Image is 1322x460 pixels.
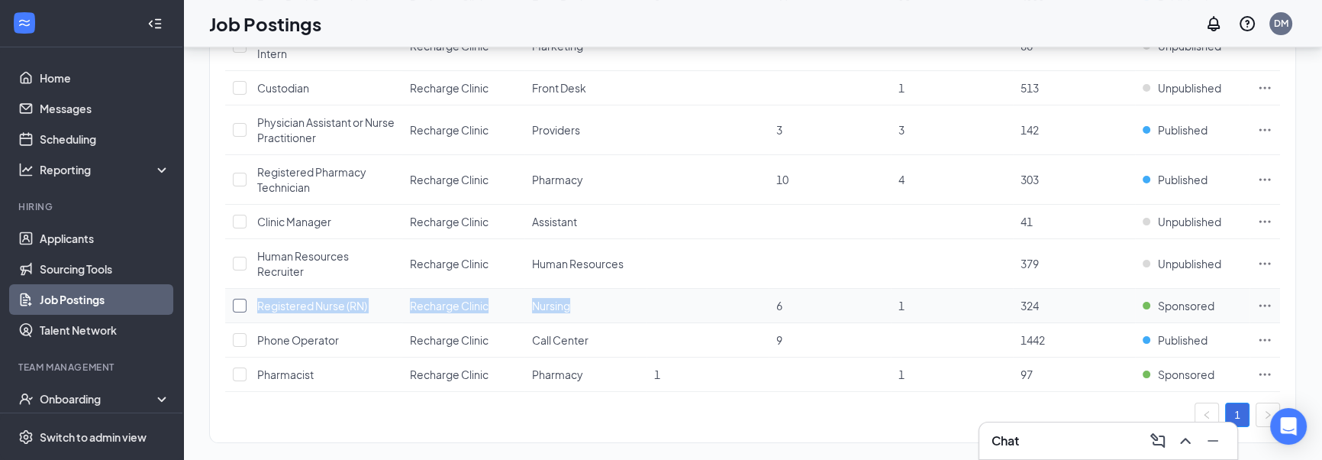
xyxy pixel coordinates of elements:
[776,123,782,137] span: 3
[1173,429,1198,453] button: ChevronUp
[209,11,321,37] h1: Job Postings
[40,254,170,284] a: Sourcing Tools
[40,63,170,93] a: Home
[898,368,904,381] span: 1
[257,165,366,194] span: Registered Pharmacy Technician
[40,315,170,345] a: Talent Network
[532,123,580,137] span: Providers
[1225,403,1249,427] li: 1
[1226,403,1249,426] a: 1
[1158,332,1208,348] span: Published
[18,361,167,374] div: Team Management
[524,205,646,239] td: Assistant
[524,155,646,205] td: Pharmacy
[257,215,331,228] span: Clinic Manager
[1158,298,1214,313] span: Sponsored
[898,173,904,186] span: 4
[1021,299,1039,313] span: 324
[257,249,349,278] span: Human Resources Recruiter
[532,173,583,186] span: Pharmacy
[1158,256,1221,271] span: Unpublished
[410,173,488,186] span: Recharge Clinic
[402,155,524,205] td: Recharge Clinic
[1158,367,1214,382] span: Sponsored
[1257,256,1272,271] svg: Ellipses
[1256,403,1280,427] li: Next Page
[532,368,583,381] span: Pharmacy
[1158,80,1221,96] span: Unpublished
[1176,432,1195,450] svg: ChevronUp
[410,333,488,347] span: Recharge Clinic
[1146,429,1170,453] button: ComposeMessage
[18,162,34,177] svg: Analysis
[1274,17,1288,30] div: DM
[18,200,167,213] div: Hiring
[1257,122,1272,138] svg: Ellipses
[1195,403,1219,427] li: Previous Page
[18,391,34,407] svg: UserCheck
[898,299,904,313] span: 1
[257,81,309,95] span: Custodian
[1204,15,1223,33] svg: Notifications
[524,323,646,358] td: Call Center
[1158,214,1221,229] span: Unpublished
[410,299,488,313] span: Recharge Clinic
[1257,367,1272,382] svg: Ellipses
[410,81,488,95] span: Recharge Clinic
[1149,432,1167,450] svg: ComposeMessage
[524,358,646,392] td: Pharmacy
[991,432,1019,449] h3: Chat
[776,299,782,313] span: 6
[776,173,788,186] span: 10
[257,368,314,381] span: Pharmacist
[1257,214,1272,229] svg: Ellipses
[410,368,488,381] span: Recharge Clinic
[1201,429,1225,453] button: Minimize
[776,333,782,347] span: 9
[40,124,170,154] a: Scheduling
[402,205,524,239] td: Recharge Clinic
[402,358,524,392] td: Recharge Clinic
[532,333,588,347] span: Call Center
[402,71,524,105] td: Recharge Clinic
[147,16,163,31] svg: Collapse
[257,333,339,347] span: Phone Operator
[532,257,624,270] span: Human Resources
[40,93,170,124] a: Messages
[1195,403,1219,427] button: left
[524,289,646,323] td: Nursing
[1204,432,1222,450] svg: Minimize
[898,81,904,95] span: 1
[40,391,157,407] div: Onboarding
[40,284,170,315] a: Job Postings
[402,105,524,155] td: Recharge Clinic
[18,429,34,445] svg: Settings
[1021,123,1039,137] span: 142
[898,123,904,137] span: 3
[1238,15,1256,33] svg: QuestionInfo
[1270,408,1307,445] div: Open Intercom Messenger
[1257,80,1272,96] svg: Ellipses
[1263,410,1272,420] span: right
[1021,173,1039,186] span: 303
[1257,172,1272,187] svg: Ellipses
[17,15,32,31] svg: WorkstreamLogo
[410,215,488,228] span: Recharge Clinic
[1158,122,1208,138] span: Published
[532,299,570,313] span: Nursing
[40,223,170,254] a: Applicants
[1158,172,1208,187] span: Published
[1256,403,1280,427] button: right
[524,71,646,105] td: Front Desk
[1021,368,1033,381] span: 97
[1021,215,1033,228] span: 41
[532,81,586,95] span: Front Desk
[1021,333,1045,347] span: 1442
[532,215,577,228] span: Assistant
[410,257,488,270] span: Recharge Clinic
[1257,332,1272,348] svg: Ellipses
[257,115,395,144] span: Physician Assistant or Nurse Practitioner
[402,289,524,323] td: Recharge Clinic
[40,162,171,177] div: Reporting
[1021,257,1039,270] span: 379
